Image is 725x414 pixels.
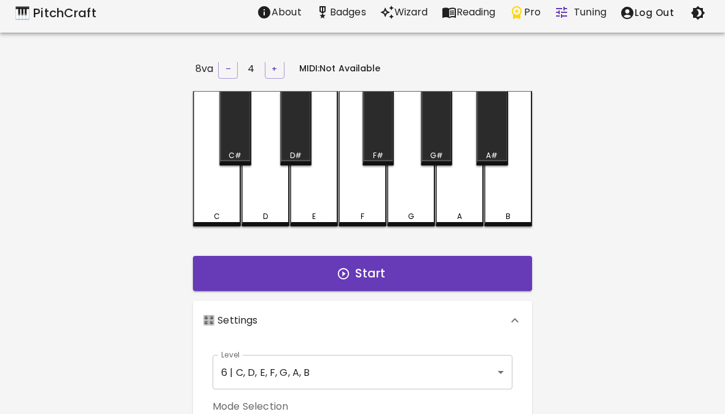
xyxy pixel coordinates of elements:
[361,211,364,222] div: F
[290,150,302,161] div: D#
[213,399,323,413] label: Mode Selection
[272,5,302,20] p: About
[524,5,541,20] p: Pro
[430,150,443,161] div: G#
[213,355,512,389] div: 6 | C, D, E, F, G, A, B
[506,211,511,222] div: B
[265,60,284,79] button: +
[15,3,96,23] a: 🎹 PitchCraft
[248,60,254,78] h6: 4
[457,5,496,20] p: Reading
[330,5,366,20] p: Badges
[203,313,258,328] p: 🎛️ Settings
[457,211,462,222] div: A
[193,301,532,340] div: 🎛️ Settings
[195,60,213,78] h6: 8va
[229,150,241,161] div: C#
[221,349,240,360] label: Level
[263,211,268,222] div: D
[373,150,383,161] div: F#
[218,60,238,79] button: –
[193,256,532,292] button: Start
[214,211,220,222] div: C
[408,211,414,222] div: G
[394,5,428,20] p: Wizard
[299,62,381,76] h6: MIDI: Not Available
[486,150,498,161] div: A#
[312,211,316,222] div: E
[574,5,606,20] p: Tuning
